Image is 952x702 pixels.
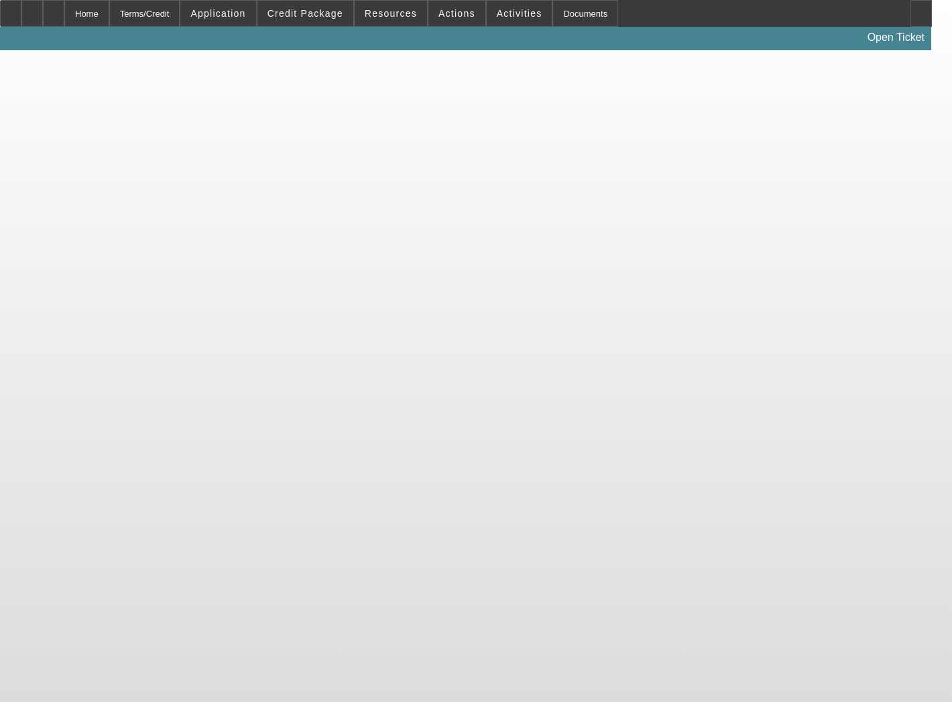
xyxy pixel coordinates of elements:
span: Activities [497,8,542,19]
span: Application [190,8,245,19]
button: Actions [428,1,485,26]
button: Credit Package [257,1,353,26]
span: Actions [438,8,475,19]
span: Resources [365,8,417,19]
button: Activities [487,1,552,26]
button: Resources [355,1,427,26]
a: Open Ticket [862,26,930,49]
button: Application [180,1,255,26]
span: Credit Package [267,8,343,19]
